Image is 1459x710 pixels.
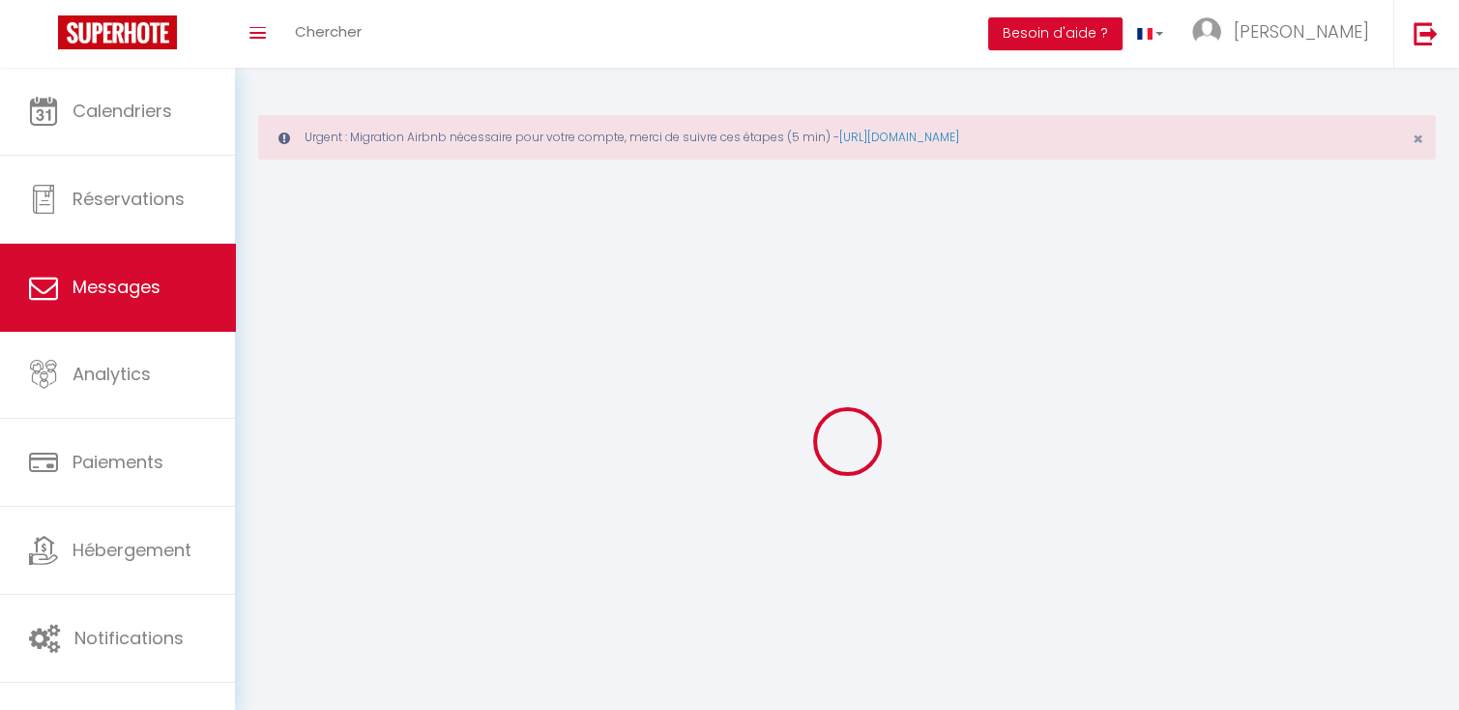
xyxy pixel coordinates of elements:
[74,626,184,650] span: Notifications
[73,450,163,474] span: Paiements
[1414,21,1438,45] img: logout
[295,21,362,42] span: Chercher
[988,17,1123,50] button: Besoin d'aide ?
[73,99,172,123] span: Calendriers
[1192,17,1221,46] img: ...
[1413,131,1423,148] button: Close
[15,8,73,66] button: Ouvrir le widget de chat LiveChat
[73,275,160,299] span: Messages
[839,129,959,145] a: [URL][DOMAIN_NAME]
[73,538,191,562] span: Hébergement
[58,15,177,49] img: Super Booking
[73,362,151,386] span: Analytics
[1413,127,1423,151] span: ×
[258,115,1436,160] div: Urgent : Migration Airbnb nécessaire pour votre compte, merci de suivre ces étapes (5 min) -
[1234,19,1369,44] span: [PERSON_NAME]
[73,187,185,211] span: Réservations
